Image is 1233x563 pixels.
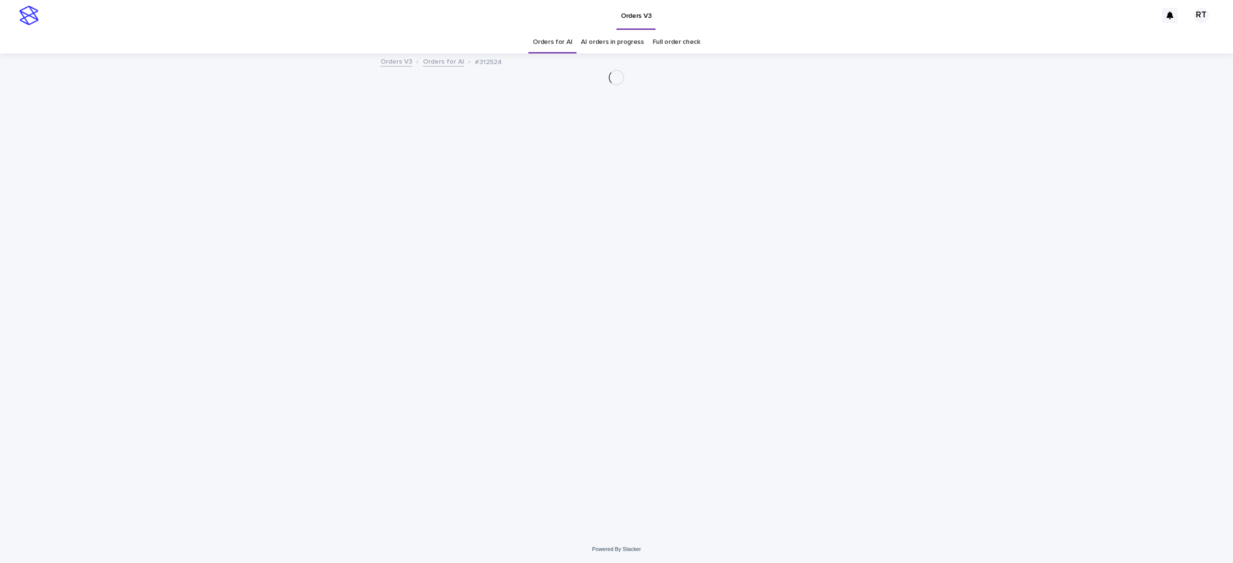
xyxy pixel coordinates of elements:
[475,56,502,67] p: #312524
[592,546,641,552] a: Powered By Stacker
[533,31,572,54] a: Orders for AI
[423,55,464,67] a: Orders for AI
[581,31,644,54] a: AI orders in progress
[19,6,39,25] img: stacker-logo-s-only.png
[380,55,412,67] a: Orders V3
[1194,8,1209,23] div: RT
[653,31,700,54] a: Full order check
